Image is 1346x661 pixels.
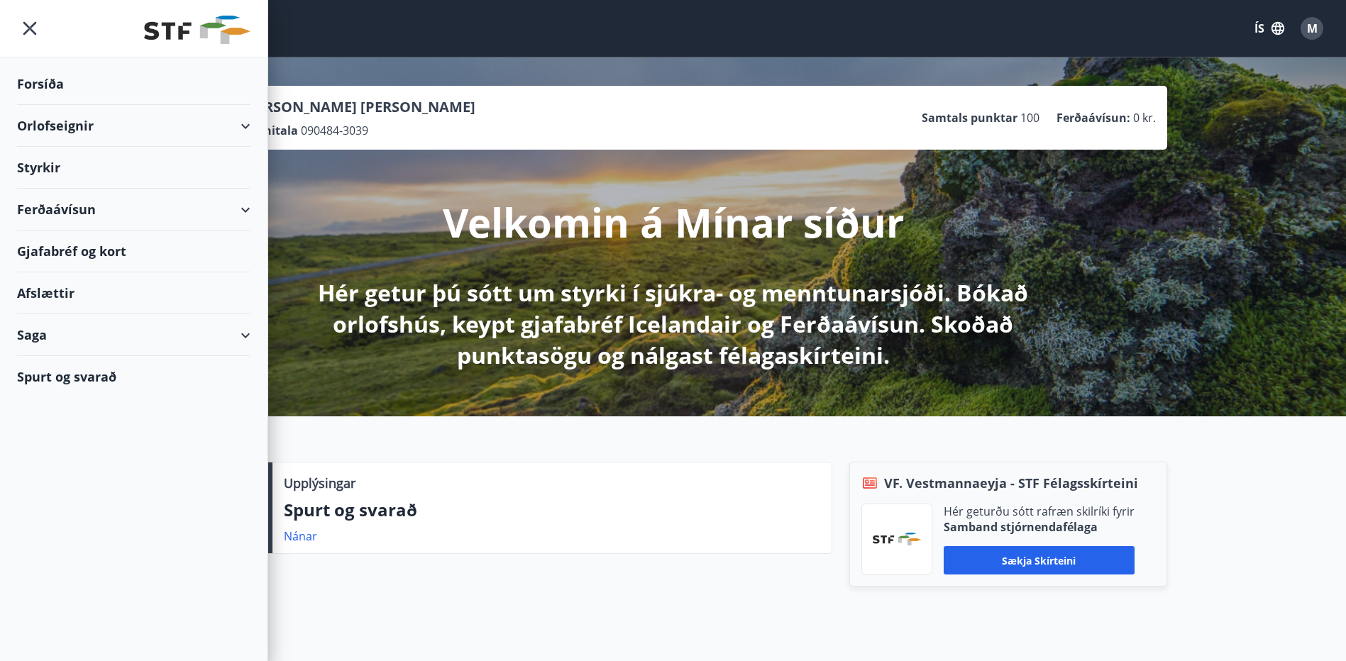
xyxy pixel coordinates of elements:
[17,147,250,189] div: Styrkir
[884,474,1138,492] span: VF. Vestmannaeyja - STF Félagsskírteini
[17,314,250,356] div: Saga
[284,528,317,544] a: Nánar
[922,110,1017,126] p: Samtals punktar
[17,63,250,105] div: Forsíða
[1020,110,1039,126] span: 100
[17,272,250,314] div: Afslættir
[1057,110,1130,126] p: Ferðaávísun :
[944,546,1135,574] button: Sækja skírteini
[284,474,355,492] p: Upplýsingar
[17,189,250,230] div: Ferðaávísun
[1295,11,1329,45] button: M
[1247,16,1292,41] button: ÍS
[1307,21,1318,36] span: M
[144,16,250,44] img: union_logo
[242,97,475,117] p: [PERSON_NAME] [PERSON_NAME]
[284,498,820,522] p: Spurt og svarað
[944,519,1135,535] p: Samband stjórnendafélaga
[443,195,904,249] p: Velkomin á Mínar síður
[944,504,1135,519] p: Hér geturðu sótt rafræn skilríki fyrir
[301,123,368,138] span: 090484-3039
[1133,110,1156,126] span: 0 kr.
[299,277,1048,371] p: Hér getur þú sótt um styrki í sjúkra- og menntunarsjóði. Bókað orlofshús, keypt gjafabréf Iceland...
[17,16,43,41] button: menu
[17,105,250,147] div: Orlofseignir
[17,356,250,397] div: Spurt og svarað
[17,230,250,272] div: Gjafabréf og kort
[873,533,921,545] img: vjCaq2fThgY3EUYqSgpjEiBg6WP39ov69hlhuPVN.png
[242,123,298,138] p: Kennitala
